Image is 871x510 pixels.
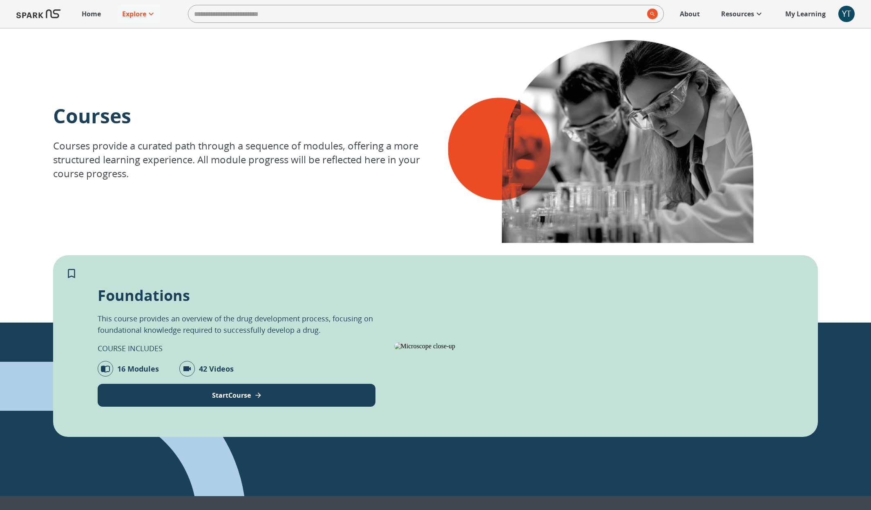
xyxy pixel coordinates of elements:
[676,5,704,23] a: About
[117,363,159,374] p: 16 Modules
[118,5,160,23] a: Explore
[16,4,60,24] img: Logo of SPARK at Stanford
[98,384,375,407] button: View Course
[78,5,105,23] a: Home
[98,285,190,305] p: Foundations
[199,363,234,374] p: 42 Videos
[53,102,435,129] p: Courses
[53,139,435,180] p: Courses provide a curated path through a sequence of modules, offering a more structured learning...
[838,6,855,22] button: account of current user
[717,5,768,23] a: Resources
[82,9,101,19] p: Home
[680,9,700,19] p: About
[394,343,741,350] img: Microscope close-up
[98,343,163,354] p: COURSE INCLUDES
[838,6,855,22] div: YT
[212,390,251,400] p: Start Course
[785,9,826,19] p: My Learning
[781,5,830,23] a: My Learning
[644,5,658,22] button: search
[122,9,146,19] p: Explore
[65,267,78,280] svg: Add to My Learning
[721,9,754,19] p: Resources
[98,313,375,336] p: This course provides an overview of the drug development process, focusing on foundational knowle...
